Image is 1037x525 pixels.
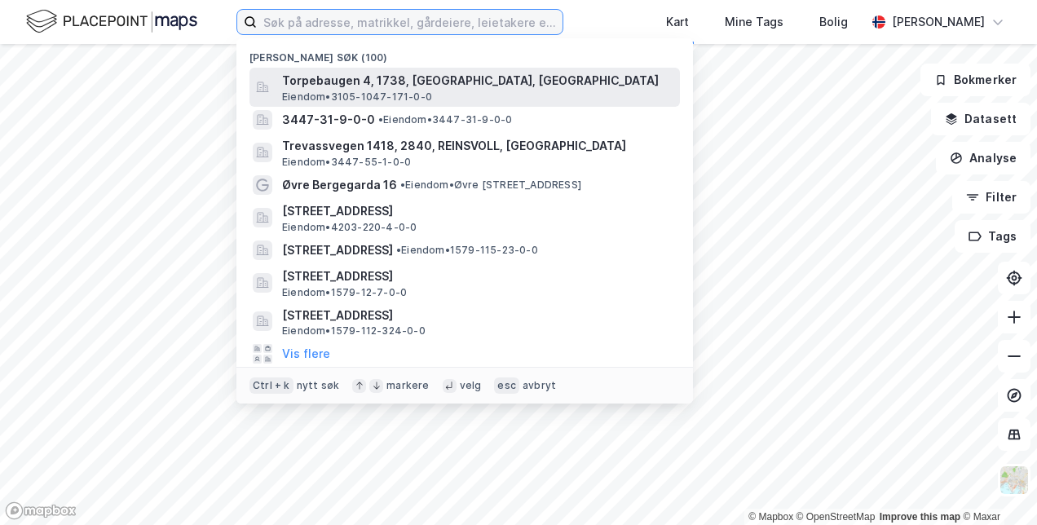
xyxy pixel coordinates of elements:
[955,447,1037,525] iframe: Chat Widget
[797,511,876,523] a: OpenStreetMap
[236,38,693,68] div: [PERSON_NAME] søk (100)
[378,113,512,126] span: Eiendom • 3447-31-9-0-0
[282,71,673,90] span: Torpebaugen 4, 1738, [GEOGRAPHIC_DATA], [GEOGRAPHIC_DATA]
[666,12,689,32] div: Kart
[297,379,340,392] div: nytt søk
[282,201,673,221] span: [STREET_ADDRESS]
[282,286,407,299] span: Eiendom • 1579-12-7-0-0
[955,220,1030,253] button: Tags
[880,511,960,523] a: Improve this map
[892,12,985,32] div: [PERSON_NAME]
[282,344,330,364] button: Vis flere
[936,142,1030,174] button: Analyse
[249,377,293,394] div: Ctrl + k
[952,181,1030,214] button: Filter
[282,175,397,195] span: Øvre Bergegarda 16
[460,379,482,392] div: velg
[282,90,432,104] span: Eiendom • 3105-1047-171-0-0
[282,221,417,234] span: Eiendom • 4203-220-4-0-0
[523,379,556,392] div: avbryt
[257,10,563,34] input: Søk på adresse, matrikkel, gårdeiere, leietakere eller personer
[282,136,673,156] span: Trevassvegen 1418, 2840, REINSVOLL, [GEOGRAPHIC_DATA]
[282,110,375,130] span: 3447-31-9-0-0
[378,113,383,126] span: •
[400,179,581,192] span: Eiendom • Øvre [STREET_ADDRESS]
[931,103,1030,135] button: Datasett
[386,379,429,392] div: markere
[400,179,405,191] span: •
[494,377,519,394] div: esc
[282,240,393,260] span: [STREET_ADDRESS]
[26,7,197,36] img: logo.f888ab2527a4732fd821a326f86c7f29.svg
[282,156,411,169] span: Eiendom • 3447-55-1-0-0
[920,64,1030,96] button: Bokmerker
[819,12,848,32] div: Bolig
[282,306,673,325] span: [STREET_ADDRESS]
[748,511,793,523] a: Mapbox
[396,244,538,257] span: Eiendom • 1579-115-23-0-0
[5,501,77,520] a: Mapbox homepage
[282,267,673,286] span: [STREET_ADDRESS]
[396,244,401,256] span: •
[282,324,426,337] span: Eiendom • 1579-112-324-0-0
[725,12,783,32] div: Mine Tags
[955,447,1037,525] div: Kontrollprogram for chat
